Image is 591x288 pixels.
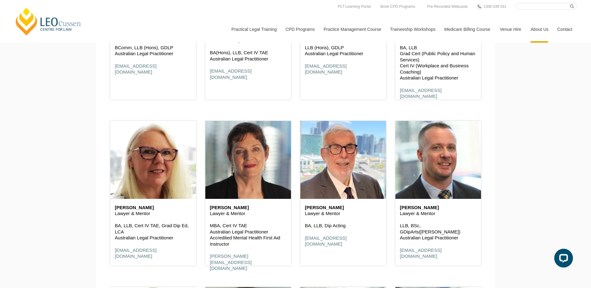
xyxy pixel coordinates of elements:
a: PLT Learning Portal [336,3,372,10]
span: 1300 039 031 [484,4,506,9]
a: [EMAIL_ADDRESS][DOMAIN_NAME] [305,63,347,75]
p: BComm, LLB (Hons), GDLP Australian Legal Practitioner [115,45,191,57]
p: BA, LLB, Cert IV TAE, Grad Dip Ed, LCA Australian Legal Practitioner [115,223,191,241]
a: Pre-Recorded Webcasts [426,3,469,10]
a: Medicare Billing Course [440,16,495,43]
a: [EMAIL_ADDRESS][DOMAIN_NAME] [210,68,252,80]
h6: [PERSON_NAME] [305,205,381,210]
a: [EMAIL_ADDRESS][DOMAIN_NAME] [115,63,157,75]
p: MBA, Cert IV TAE Australian Legal Practitioner Accredited Mental Health First Aid Instructor [210,223,286,247]
a: About Us [526,16,553,43]
a: Venue Hire [495,16,526,43]
h6: [PERSON_NAME] [115,205,191,210]
p: Lawyer & Mentor [115,210,191,217]
a: [EMAIL_ADDRESS][DOMAIN_NAME] [115,247,157,259]
a: 1300 039 031 [482,3,508,10]
p: Lawyer & Mentor [210,210,286,217]
a: [EMAIL_ADDRESS][DOMAIN_NAME] [400,88,442,99]
a: [EMAIL_ADDRESS][DOMAIN_NAME] [400,247,442,259]
a: Practical Legal Training [227,16,281,43]
p: Lawyer & Mentor [400,210,476,217]
a: [EMAIL_ADDRESS][DOMAIN_NAME] [305,235,347,247]
a: Traineeship Workshops [385,16,440,43]
a: [PERSON_NAME][EMAIL_ADDRESS][DOMAIN_NAME] [210,253,252,271]
a: Contact [553,16,577,43]
h6: [PERSON_NAME] [210,205,286,210]
a: Book CPD Programs [379,3,417,10]
a: [PERSON_NAME] Centre for Law [14,7,83,36]
a: Practice Management Course [319,16,385,43]
p: BA, LLB, Dip Acting [305,223,381,229]
a: CPD Programs [281,16,319,43]
p: LLB, BSc, GDipArts([PERSON_NAME]) Australian Legal Practitioner [400,223,476,241]
p: BA, LLB Grad Cert (Public Policy and Human Services) Cert IV (Workplace and Business Coaching) Au... [400,45,476,81]
iframe: LiveChat chat widget [549,246,575,272]
h6: [PERSON_NAME] [400,205,476,210]
p: BA(Hons), LLB, Cert IV TAE Australian Legal Practitioner [210,50,286,62]
p: Lawyer & Mentor [305,210,381,217]
p: LLB (Hons), GDLP Australian Legal Practitioner [305,45,381,57]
